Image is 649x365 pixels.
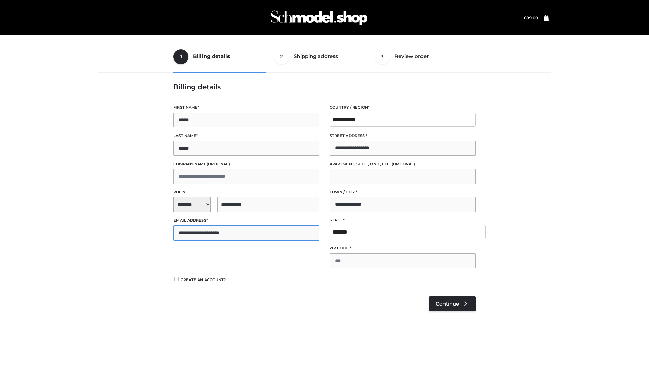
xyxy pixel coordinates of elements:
label: Town / City [330,189,476,195]
a: Continue [429,296,476,311]
label: First name [173,104,319,111]
span: (optional) [207,162,230,166]
input: Create an account? [173,277,179,281]
label: Phone [173,189,319,195]
img: Schmodel Admin 964 [268,4,370,31]
label: Last name [173,132,319,139]
span: Continue [436,301,459,307]
bdi: 89.00 [524,15,538,20]
label: Street address [330,132,476,139]
label: Email address [173,217,319,224]
span: (optional) [392,162,415,166]
label: ZIP Code [330,245,476,251]
label: Country / Region [330,104,476,111]
label: State [330,217,476,223]
label: Company name [173,161,319,167]
a: £89.00 [524,15,538,20]
h3: Billing details [173,83,476,91]
span: Create an account? [181,277,226,282]
label: Apartment, suite, unit, etc. [330,161,476,167]
span: £ [524,15,526,20]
